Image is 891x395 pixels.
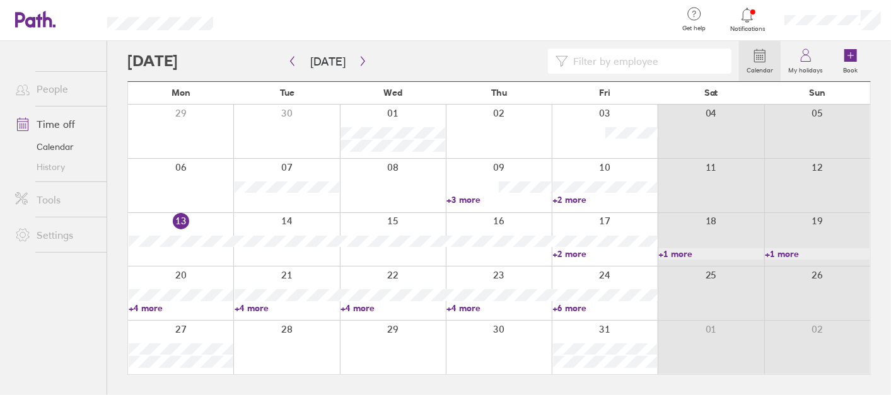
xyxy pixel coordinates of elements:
span: Sat [704,88,718,98]
a: Book [830,41,871,81]
a: Calendar [5,137,107,157]
a: Notifications [727,6,768,33]
a: +2 more [553,194,658,205]
a: +4 more [341,302,445,314]
label: Calendar [739,63,781,74]
a: My holidays [781,41,830,81]
label: My holidays [781,63,830,74]
a: +4 more [235,302,339,314]
span: Mon [172,88,190,98]
a: +2 more [553,248,658,260]
span: Thu [491,88,507,98]
a: +1 more [765,248,870,260]
span: Sun [809,88,825,98]
input: Filter by employee [568,49,724,73]
a: Calendar [739,41,781,81]
span: Tue [280,88,294,98]
a: +4 more [446,302,551,314]
span: Wed [383,88,402,98]
label: Book [836,63,866,74]
span: Get help [673,25,714,32]
a: People [5,76,107,101]
a: +6 more [553,302,658,314]
button: [DATE] [300,51,356,72]
span: Notifications [727,25,768,33]
a: Tools [5,187,107,212]
a: +1 more [659,248,764,260]
span: Fri [600,88,611,98]
a: +3 more [446,194,551,205]
a: Time off [5,112,107,137]
a: History [5,157,107,177]
a: +4 more [129,302,233,314]
a: Settings [5,222,107,248]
